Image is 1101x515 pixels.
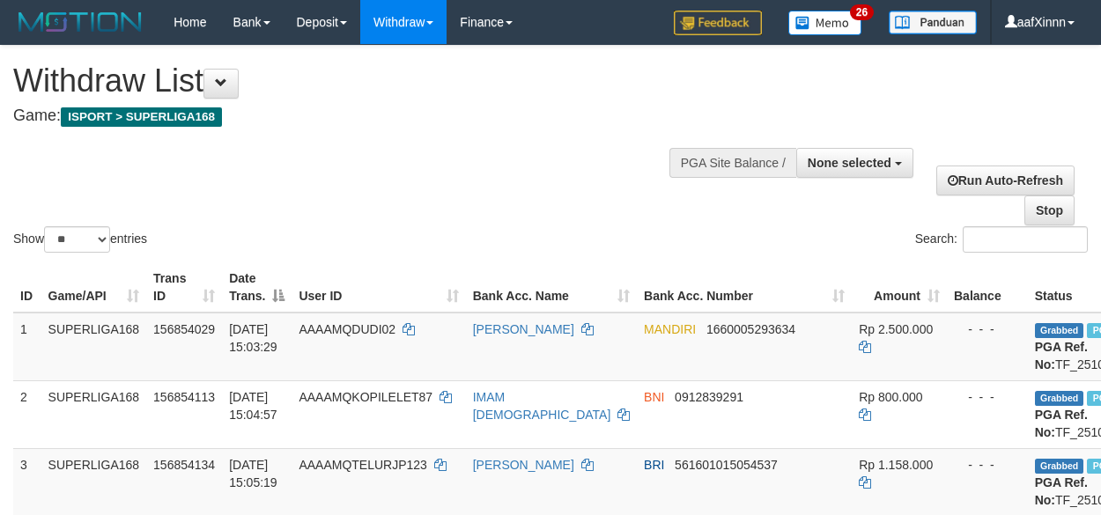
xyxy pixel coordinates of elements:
[41,262,147,313] th: Game/API: activate to sort column ascending
[299,322,395,336] span: AAAAMQDUDI02
[954,456,1021,474] div: - - -
[675,458,778,472] span: Copy 561601015054537 to clipboard
[222,262,292,313] th: Date Trans.: activate to sort column descending
[153,390,215,404] span: 156854113
[644,390,664,404] span: BNI
[13,63,716,99] h1: Withdraw List
[788,11,862,35] img: Button%20Memo.svg
[229,390,277,422] span: [DATE] 15:04:57
[796,148,913,178] button: None selected
[1035,391,1084,406] span: Grabbed
[473,390,611,422] a: IMAM [DEMOGRAPHIC_DATA]
[473,322,574,336] a: [PERSON_NAME]
[947,262,1028,313] th: Balance
[153,322,215,336] span: 156854029
[466,262,637,313] th: Bank Acc. Name: activate to sort column ascending
[13,313,41,381] td: 1
[41,380,147,448] td: SUPERLIGA168
[859,390,922,404] span: Rp 800.000
[13,107,716,125] h4: Game:
[674,11,762,35] img: Feedback.jpg
[859,458,933,472] span: Rp 1.158.000
[1035,459,1084,474] span: Grabbed
[13,9,147,35] img: MOTION_logo.png
[1035,475,1088,507] b: PGA Ref. No:
[41,313,147,381] td: SUPERLIGA168
[13,380,41,448] td: 2
[473,458,574,472] a: [PERSON_NAME]
[808,156,891,170] span: None selected
[954,320,1021,338] div: - - -
[1024,195,1075,225] a: Stop
[644,458,664,472] span: BRI
[936,166,1075,195] a: Run Auto-Refresh
[954,388,1021,406] div: - - -
[44,226,110,253] select: Showentries
[153,458,215,472] span: 156854134
[637,262,852,313] th: Bank Acc. Number: activate to sort column ascending
[13,226,147,253] label: Show entries
[299,458,427,472] span: AAAAMQTELURJP123
[889,11,977,34] img: panduan.png
[1035,323,1084,338] span: Grabbed
[292,262,465,313] th: User ID: activate to sort column ascending
[644,322,696,336] span: MANDIRI
[963,226,1088,253] input: Search:
[1035,340,1088,372] b: PGA Ref. No:
[13,262,41,313] th: ID
[706,322,795,336] span: Copy 1660005293634 to clipboard
[850,4,874,20] span: 26
[299,390,432,404] span: AAAAMQKOPILELET87
[229,322,277,354] span: [DATE] 15:03:29
[852,262,947,313] th: Amount: activate to sort column ascending
[61,107,222,127] span: ISPORT > SUPERLIGA168
[915,226,1088,253] label: Search:
[1035,408,1088,439] b: PGA Ref. No:
[675,390,743,404] span: Copy 0912839291 to clipboard
[229,458,277,489] span: [DATE] 15:05:19
[146,262,222,313] th: Trans ID: activate to sort column ascending
[859,322,933,336] span: Rp 2.500.000
[669,148,796,178] div: PGA Site Balance /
